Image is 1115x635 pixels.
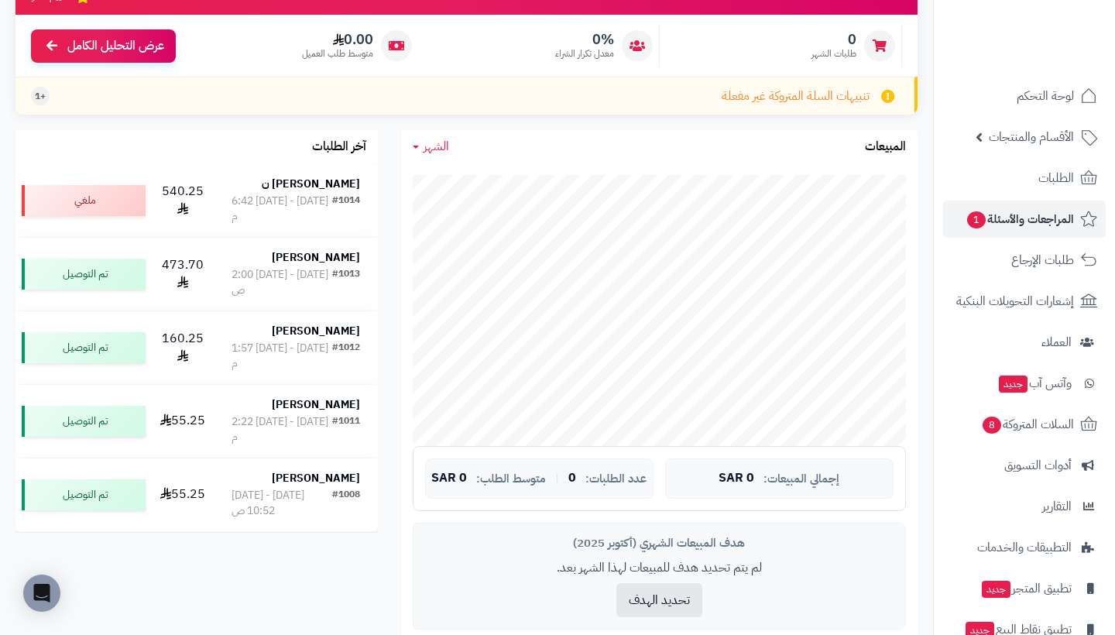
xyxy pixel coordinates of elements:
[31,29,176,63] a: عرض التحليل الكامل
[431,472,467,486] span: 0 SAR
[272,470,360,486] strong: [PERSON_NAME]
[22,185,146,216] div: ملغي
[943,365,1106,402] a: وآتس آبجديد
[555,472,559,484] span: |
[1038,167,1074,189] span: الطلبات
[232,414,332,445] div: [DATE] - [DATE] 2:22 م
[943,324,1106,361] a: العملاء
[865,140,906,154] h3: المبيعات
[332,341,360,372] div: #1012
[943,201,1106,238] a: المراجعات والأسئلة1
[555,31,614,48] span: 0%
[585,472,647,486] span: عدد الطلبات:
[616,583,702,617] button: تحديد الهدف
[811,47,856,60] span: طلبات الشهر
[763,472,839,486] span: إجمالي المبيعات:
[983,417,1001,434] span: 8
[272,249,360,266] strong: [PERSON_NAME]
[943,447,1106,484] a: أدوات التسويق
[425,559,894,577] p: لم يتم تحديد هدف للمبيعات لهذا الشهر بعد.
[966,208,1074,230] span: المراجعات والأسئلة
[811,31,856,48] span: 0
[332,488,360,519] div: #1008
[425,535,894,551] div: هدف المبيعات الشهري (أكتوبر 2025)
[1017,85,1074,107] span: لوحة التحكم
[555,47,614,60] span: معدل تكرار الشراء
[943,283,1106,320] a: إشعارات التحويلات البنكية
[1010,42,1100,74] img: logo-2.png
[23,575,60,612] div: Open Intercom Messenger
[22,259,146,290] div: تم التوصيل
[1011,249,1074,271] span: طلبات الإرجاع
[1042,496,1072,517] span: التقارير
[943,529,1106,566] a: التطبيقات والخدمات
[967,211,986,228] span: 1
[302,47,373,60] span: متوسط طلب العميل
[413,138,449,156] a: الشهر
[232,488,332,519] div: [DATE] - [DATE] 10:52 ص
[977,537,1072,558] span: التطبيقات والخدمات
[232,267,332,298] div: [DATE] - [DATE] 2:00 ص
[982,581,1010,598] span: جديد
[980,578,1072,599] span: تطبيق المتجر
[943,77,1106,115] a: لوحة التحكم
[152,385,214,458] td: 55.25
[943,570,1106,607] a: تطبيق المتجرجديد
[332,194,360,225] div: #1014
[1004,455,1072,476] span: أدوات التسويق
[943,488,1106,525] a: التقارير
[1041,331,1072,353] span: العملاء
[568,472,576,486] span: 0
[943,160,1106,197] a: الطلبات
[272,323,360,339] strong: [PERSON_NAME]
[997,372,1072,394] span: وآتس آب
[35,90,46,103] span: +1
[956,290,1074,312] span: إشعارات التحويلات البنكية
[332,414,360,445] div: #1011
[67,37,164,55] span: عرض التحليل الكامل
[332,267,360,298] div: #1013
[476,472,546,486] span: متوسط الطلب:
[152,238,214,311] td: 473.70
[981,414,1074,435] span: السلات المتروكة
[262,176,360,192] strong: [PERSON_NAME] ن
[152,458,214,531] td: 55.25
[722,88,870,105] span: تنبيهات السلة المتروكة غير مفعلة
[272,396,360,413] strong: [PERSON_NAME]
[719,472,754,486] span: 0 SAR
[22,479,146,510] div: تم التوصيل
[22,332,146,363] div: تم التوصيل
[989,126,1074,148] span: الأقسام والمنتجات
[152,164,214,237] td: 540.25
[943,406,1106,443] a: السلات المتروكة8
[232,194,332,225] div: [DATE] - [DATE] 6:42 م
[312,140,366,154] h3: آخر الطلبات
[232,341,332,372] div: [DATE] - [DATE] 1:57 م
[999,376,1028,393] span: جديد
[152,311,214,384] td: 160.25
[943,242,1106,279] a: طلبات الإرجاع
[424,137,449,156] span: الشهر
[22,406,146,437] div: تم التوصيل
[302,31,373,48] span: 0.00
